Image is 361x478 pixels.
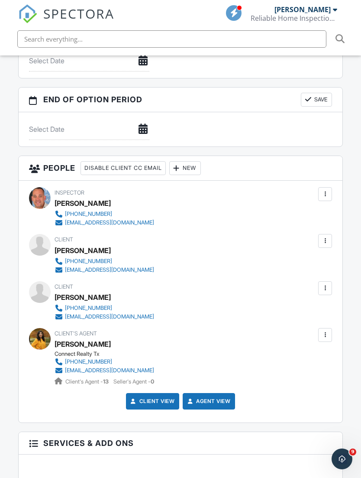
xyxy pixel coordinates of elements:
a: [PERSON_NAME] [55,338,111,351]
span: Client's Agent [55,330,97,337]
div: [EMAIL_ADDRESS][DOMAIN_NAME] [65,313,154,320]
div: [PHONE_NUMBER] [65,211,112,218]
div: Connect Realty Tx [55,351,161,358]
a: SPECTORA [18,12,114,30]
img: The Best Home Inspection Software - Spectora [18,4,37,23]
span: SPECTORA [43,4,114,23]
div: [PERSON_NAME] [274,5,331,14]
a: Client View [129,397,175,406]
span: Seller's Agent - [113,378,154,385]
div: [PERSON_NAME] [55,291,111,304]
h3: Services & Add ons [19,432,343,455]
div: [EMAIL_ADDRESS][DOMAIN_NAME] [65,267,154,273]
div: [PERSON_NAME] [55,244,111,257]
span: 9 [349,449,356,455]
span: End of Option Period [43,94,142,105]
span: Client's Agent - [65,378,110,385]
div: [PHONE_NUMBER] [65,358,112,365]
a: [PHONE_NUMBER] [55,304,154,312]
input: Select Date [29,50,149,72]
strong: 0 [151,378,154,385]
span: Client [55,236,73,243]
div: Reliable Home Inspection & Services [251,14,337,23]
input: Select Date [29,119,149,140]
h3: People [19,156,343,181]
a: [EMAIL_ADDRESS][DOMAIN_NAME] [55,312,154,321]
a: [EMAIL_ADDRESS][DOMAIN_NAME] [55,266,154,274]
div: New [169,161,201,175]
a: [PHONE_NUMBER] [55,358,154,366]
button: Save [301,93,332,107]
a: [EMAIL_ADDRESS][DOMAIN_NAME] [55,218,154,227]
span: Inspector [55,189,84,196]
a: [EMAIL_ADDRESS][DOMAIN_NAME] [55,366,154,375]
div: [PERSON_NAME] [55,197,111,210]
span: Client [55,283,73,290]
a: [PHONE_NUMBER] [55,257,154,266]
div: [EMAIL_ADDRESS][DOMAIN_NAME] [65,367,154,374]
iframe: Intercom live chat [332,449,352,469]
div: [EMAIL_ADDRESS][DOMAIN_NAME] [65,219,154,226]
div: Disable Client CC Email [81,161,166,175]
strong: 13 [103,378,109,385]
div: [PHONE_NUMBER] [65,258,112,265]
input: Search everything... [17,30,326,48]
a: Agent View [186,397,230,406]
div: [PHONE_NUMBER] [65,305,112,312]
a: [PHONE_NUMBER] [55,210,154,218]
